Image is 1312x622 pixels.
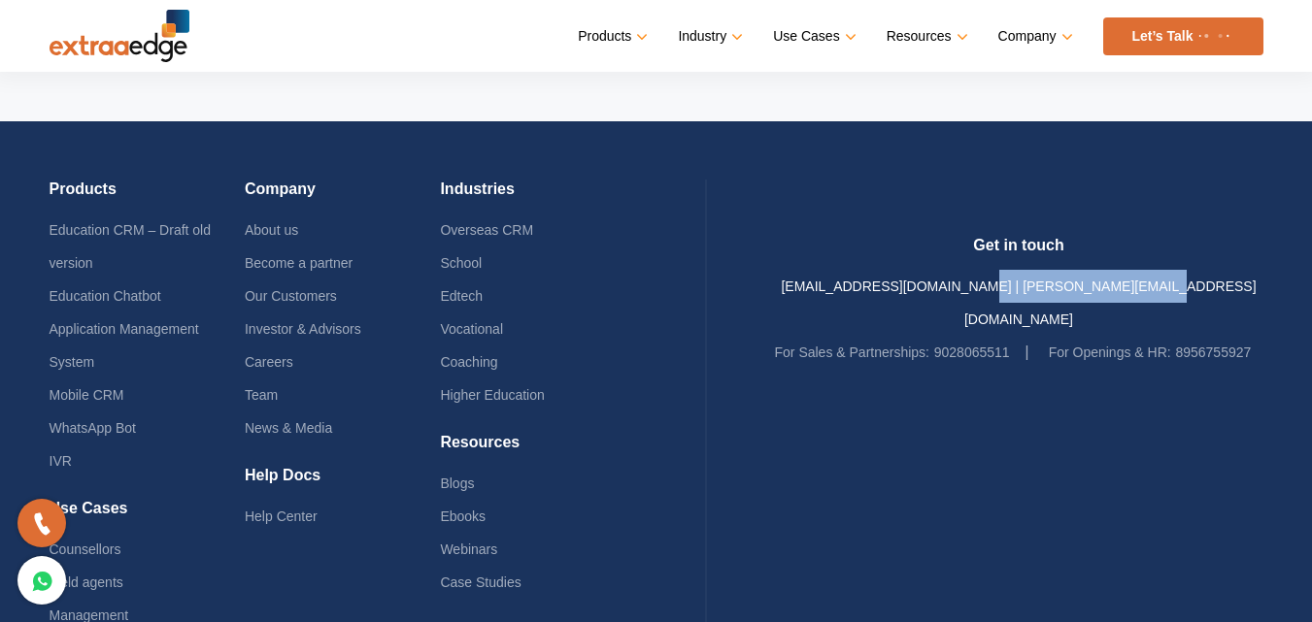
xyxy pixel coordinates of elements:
[245,255,353,271] a: Become a partner
[50,499,245,533] h4: Use Cases
[440,180,635,213] h4: Industries
[440,222,533,238] a: Overseas CRM
[50,574,123,590] a: Field agents
[50,222,212,271] a: Education CRM – Draft old version
[245,354,293,370] a: Careers
[440,433,635,467] h4: Resources
[578,22,644,50] a: Products
[50,541,121,557] a: Counsellors
[773,22,852,50] a: Use Cases
[934,344,1010,360] a: 9028065511
[245,387,278,403] a: Team
[440,255,482,271] a: School
[245,180,440,213] h4: Company
[50,420,137,436] a: WhatsApp Bot
[245,508,318,524] a: Help Center
[440,475,474,491] a: Blogs
[1103,17,1263,55] a: Let’s Talk
[775,236,1263,270] h4: Get in touch
[245,466,440,500] h4: Help Docs
[1049,336,1171,369] label: For Openings & HR:
[50,180,245,213] h4: Products
[775,336,930,369] label: For Sales & Partnerships:
[1175,344,1251,360] a: 8956755927
[440,354,497,370] a: Coaching
[50,288,161,304] a: Education Chatbot
[50,321,199,370] a: Application Management System
[440,387,544,403] a: Higher Education
[440,541,497,557] a: Webinars
[440,288,483,304] a: Edtech
[245,420,332,436] a: News & Media
[887,22,964,50] a: Resources
[440,574,521,590] a: Case Studies
[998,22,1069,50] a: Company
[245,288,337,304] a: Our Customers
[245,222,298,238] a: About us
[781,278,1256,327] a: [EMAIL_ADDRESS][DOMAIN_NAME] | [PERSON_NAME][EMAIL_ADDRESS][DOMAIN_NAME]
[50,387,124,403] a: Mobile CRM
[245,321,361,337] a: Investor & Advisors
[440,321,503,337] a: Vocational
[50,453,72,469] a: IVR
[440,508,486,524] a: Ebooks
[678,22,739,50] a: Industry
